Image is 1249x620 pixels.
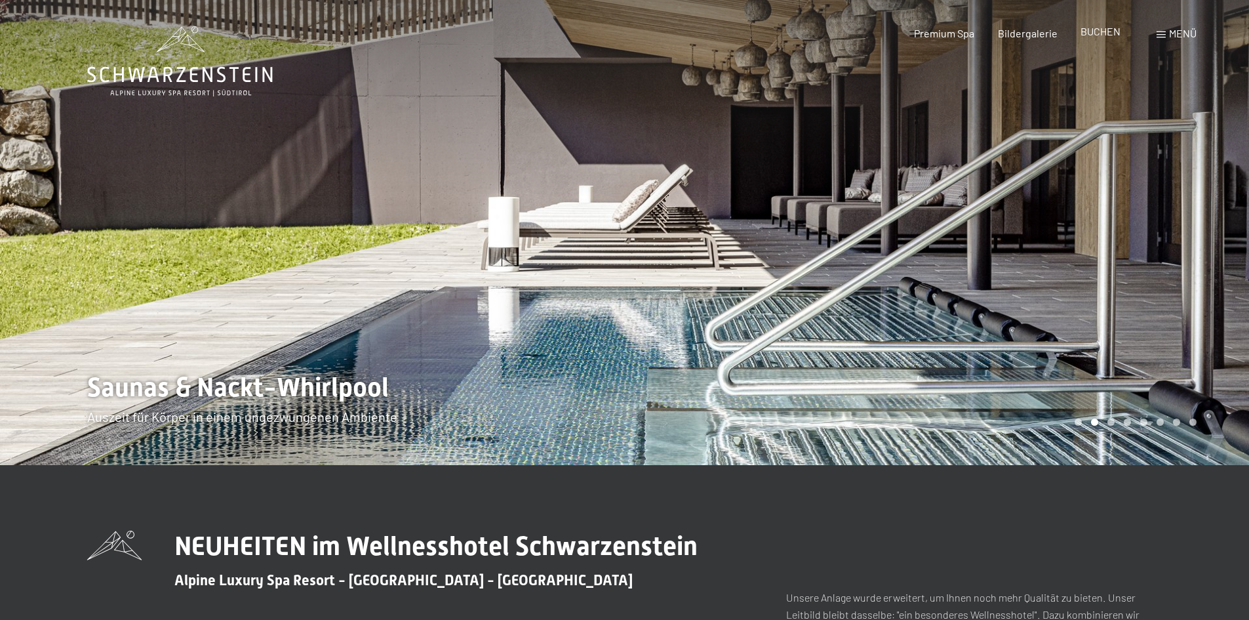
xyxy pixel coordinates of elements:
div: Carousel Page 1 [1075,419,1082,426]
div: Carousel Page 3 [1107,419,1115,426]
div: Carousel Page 4 [1124,419,1131,426]
span: Alpine Luxury Spa Resort - [GEOGRAPHIC_DATA] - [GEOGRAPHIC_DATA] [174,572,633,589]
div: Carousel Page 2 (Current Slide) [1091,419,1098,426]
div: Carousel Page 8 [1189,419,1197,426]
a: BUCHEN [1080,25,1120,37]
a: Premium Spa [914,27,974,39]
div: Carousel Page 5 [1140,419,1147,426]
div: Carousel Page 6 [1157,419,1164,426]
span: NEUHEITEN im Wellnesshotel Schwarzenstein [174,531,698,562]
span: Menü [1169,27,1197,39]
a: Bildergalerie [998,27,1058,39]
div: Carousel Page 7 [1173,419,1180,426]
div: Carousel Pagination [1070,419,1197,426]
